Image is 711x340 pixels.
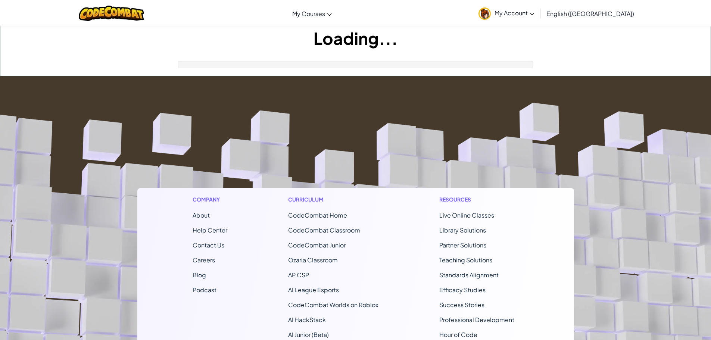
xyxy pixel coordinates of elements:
[439,241,486,249] a: Partner Solutions
[495,9,534,17] span: My Account
[546,10,634,18] span: English ([GEOGRAPHIC_DATA])
[193,286,216,294] a: Podcast
[0,26,711,50] h1: Loading...
[193,256,215,264] a: Careers
[288,211,347,219] span: CodeCombat Home
[193,226,227,234] a: Help Center
[79,6,144,21] img: CodeCombat logo
[288,256,338,264] a: Ozaria Classroom
[439,196,519,203] h1: Resources
[288,316,326,324] a: AI HackStack
[439,331,477,339] a: Hour of Code
[288,331,329,339] a: AI Junior (Beta)
[193,271,206,279] a: Blog
[439,301,484,309] a: Success Stories
[292,10,325,18] span: My Courses
[193,211,210,219] a: About
[439,271,499,279] a: Standards Alignment
[288,271,309,279] a: AP CSP
[475,1,538,25] a: My Account
[439,286,486,294] a: Efficacy Studies
[289,3,336,24] a: My Courses
[478,7,491,20] img: avatar
[288,226,360,234] a: CodeCombat Classroom
[543,3,638,24] a: English ([GEOGRAPHIC_DATA])
[193,196,227,203] h1: Company
[439,256,492,264] a: Teaching Solutions
[439,211,494,219] a: Live Online Classes
[288,241,346,249] a: CodeCombat Junior
[439,316,514,324] a: Professional Development
[288,196,378,203] h1: Curriculum
[193,241,224,249] span: Contact Us
[288,301,378,309] a: CodeCombat Worlds on Roblox
[288,286,339,294] a: AI League Esports
[439,226,486,234] a: Library Solutions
